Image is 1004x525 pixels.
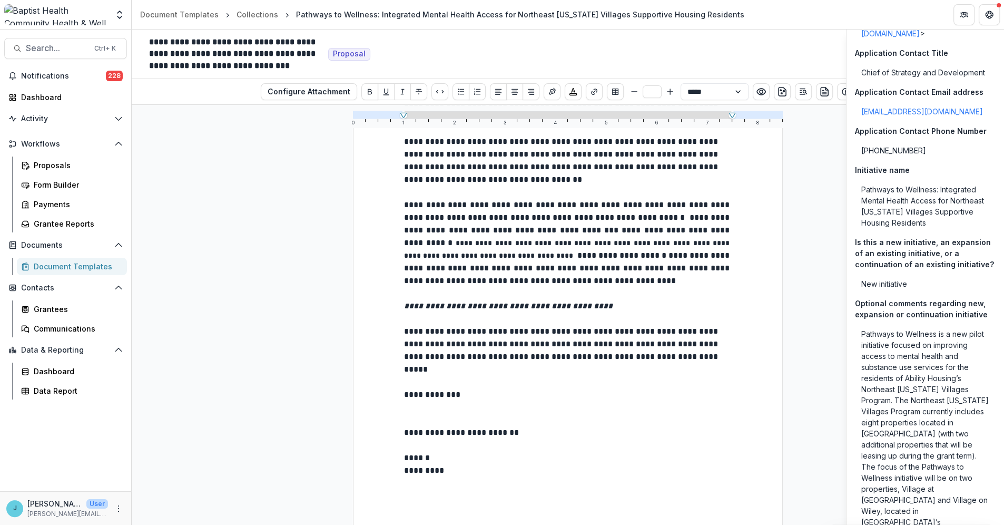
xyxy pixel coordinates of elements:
p: Chief of Strategy and Development [861,67,989,78]
button: Strike [410,83,427,100]
p: Application Contact Title [855,47,948,59]
span: Workflows [21,140,110,149]
button: Smaller [628,85,641,98]
div: Collections [237,9,278,20]
div: Jennifer [13,505,17,512]
button: Bullet List [452,83,469,100]
div: Pathways to Wellness: Integrated Mental Health Access for Northeast [US_STATE] Villages Supportiv... [296,9,744,20]
p: User [86,499,108,509]
button: Get Help [979,4,1000,25]
span: Documents [21,241,110,250]
p: [PERSON_NAME][EMAIL_ADDRESS][PERSON_NAME][DOMAIN_NAME] [27,509,108,519]
p: [PHONE_NUMBER] [861,145,989,156]
button: preview-proposal-pdf [816,83,833,100]
p: Application Contact Phone Number [855,125,987,137]
button: download-word [774,83,791,100]
button: Ordered List [469,83,486,100]
button: More [112,502,125,515]
button: Show details [837,83,854,100]
button: Configure Attachment [261,83,357,100]
button: Notifications228 [4,67,127,84]
div: Form Builder [34,179,119,190]
span: Search... [26,43,88,53]
button: Code [431,83,448,100]
div: Dashboard [34,366,119,377]
button: Insert Table [607,83,624,100]
button: Align Center [506,83,523,100]
img: Baptist Health Community Health & Well Being logo [4,4,108,25]
p: [PERSON_NAME] [27,498,82,509]
a: Grantee Reports [17,215,127,232]
div: Communications [34,323,119,334]
div: Payments [34,199,119,210]
p: Initiative name [855,164,910,176]
p: Pathways to Wellness: Integrated Mental Health Access for Northeast [US_STATE] Villages Supportiv... [861,184,989,228]
span: 228 [106,71,123,81]
a: Document Templates [17,258,127,275]
button: Preview preview-doc.pdf [753,83,770,100]
span: Data & Reporting [21,346,110,355]
p: New initiative [861,278,989,289]
a: Dashboard [4,89,127,106]
button: Bold [361,83,378,100]
a: Dashboard [17,363,127,380]
a: Form Builder [17,176,127,193]
a: Collections [232,7,282,22]
span: Notifications [21,72,106,81]
button: Open entity switcher [112,4,127,25]
a: Data Report [17,382,127,400]
button: Open Workflows [4,135,127,152]
button: Open Documents [4,237,127,254]
p: Is this a new initiative, an expansion of an existing initiative, or a continuation of an existin... [855,237,996,270]
button: Open Editor Sidebar [795,83,812,100]
a: Communications [17,320,127,337]
a: Proposals [17,157,127,174]
p: Optional comments regarding new, expansion or continuation initiative [855,298,996,320]
button: Create link [586,83,603,100]
span: Proposal [333,50,366,59]
button: Align Left [490,83,507,100]
button: Open Contacts [4,279,127,296]
button: Partners [953,4,975,25]
button: Italicize [394,83,411,100]
div: Proposals [34,160,119,171]
span: Contacts [21,284,110,293]
div: Document Templates [34,261,119,272]
button: Open Data & Reporting [4,342,127,358]
div: Document Templates [140,9,219,20]
button: Bigger [664,85,676,98]
button: Open Activity [4,110,127,127]
button: Underline [378,83,395,100]
div: Grantees [34,304,119,315]
a: [EMAIL_ADDRESS][DOMAIN_NAME] [861,107,983,116]
a: Grantees [17,300,127,318]
a: Payments [17,196,127,213]
button: Search... [4,38,127,59]
a: Document Templates [136,7,223,22]
span: Activity [21,114,110,123]
div: Dashboard [21,92,119,103]
button: Insert Signature [544,83,560,100]
div: Ctrl + K [92,43,118,54]
p: Application Contact Email address [855,86,983,98]
button: Choose font color [565,83,582,100]
div: Grantee Reports [34,218,119,229]
button: Align Right [523,83,539,100]
div: Data Report [34,385,119,396]
nav: breadcrumb [136,7,749,22]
